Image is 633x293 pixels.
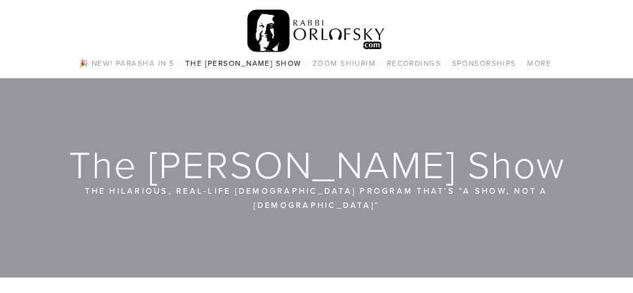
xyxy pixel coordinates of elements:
span: / [379,58,383,68]
span: / [445,58,448,68]
span: / [520,58,523,68]
a: More [523,55,555,71]
span: / [178,58,181,68]
h1: The [PERSON_NAME] Show [15,144,619,184]
a: The [PERSON_NAME] Show [182,55,306,71]
span: / [305,58,308,68]
p: The hilarious, real-life [DEMOGRAPHIC_DATA] program that’s “a show, not a [DEMOGRAPHIC_DATA]“ [75,184,557,212]
img: RabbiOrlofsky.com [247,7,386,55]
a: 🎉 NEW! Parasha in 5 [75,55,178,71]
a: Recordings [383,55,445,71]
a: Zoom Shiurim [309,55,379,71]
a: Sponsorships [448,55,520,71]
